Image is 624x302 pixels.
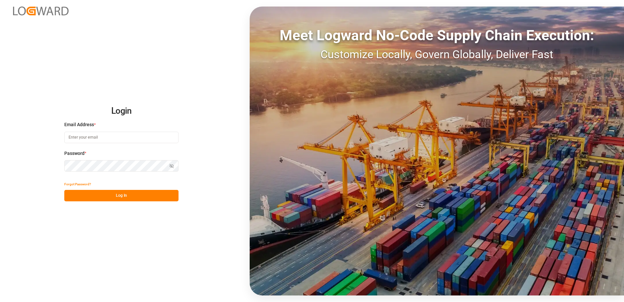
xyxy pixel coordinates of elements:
[250,25,624,46] div: Meet Logward No-Code Supply Chain Execution:
[64,121,94,128] span: Email Address
[250,46,624,63] div: Customize Locally, Govern Globally, Deliver Fast
[64,190,179,201] button: Log In
[64,132,179,143] input: Enter your email
[13,7,69,15] img: Logward_new_orange.png
[64,150,85,157] span: Password
[64,178,91,190] button: Forgot Password?
[64,101,179,122] h2: Login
